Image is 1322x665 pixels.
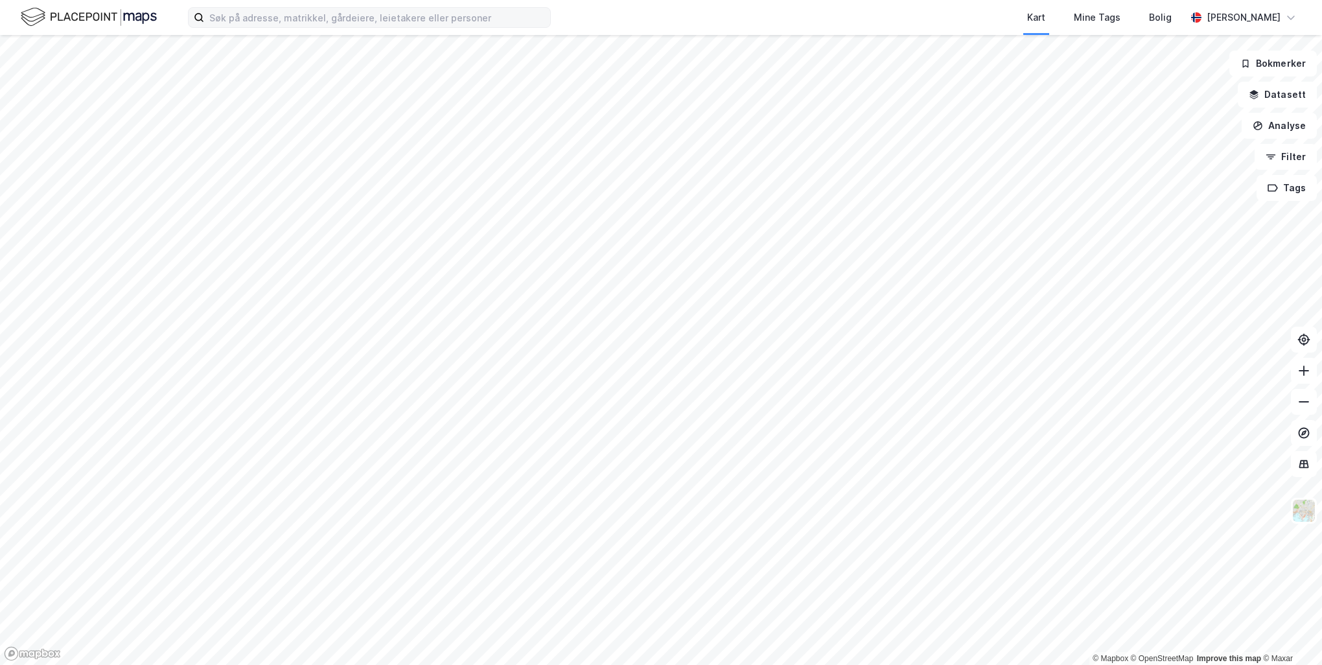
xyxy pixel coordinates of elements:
button: Datasett [1238,82,1317,108]
a: Improve this map [1197,654,1261,663]
button: Filter [1255,144,1317,170]
button: Tags [1257,175,1317,201]
button: Bokmerker [1229,51,1317,76]
img: logo.f888ab2527a4732fd821a326f86c7f29.svg [21,6,157,29]
div: Bolig [1149,10,1172,25]
button: Analyse [1242,113,1317,139]
input: Søk på adresse, matrikkel, gårdeiere, leietakere eller personer [204,8,550,27]
a: Mapbox [1093,654,1128,663]
div: Kontrollprogram for chat [1257,603,1322,665]
iframe: Chat Widget [1257,603,1322,665]
a: Mapbox homepage [4,646,61,661]
div: Mine Tags [1074,10,1120,25]
a: OpenStreetMap [1131,654,1194,663]
img: Z [1292,498,1316,523]
div: [PERSON_NAME] [1207,10,1281,25]
div: Kart [1027,10,1045,25]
